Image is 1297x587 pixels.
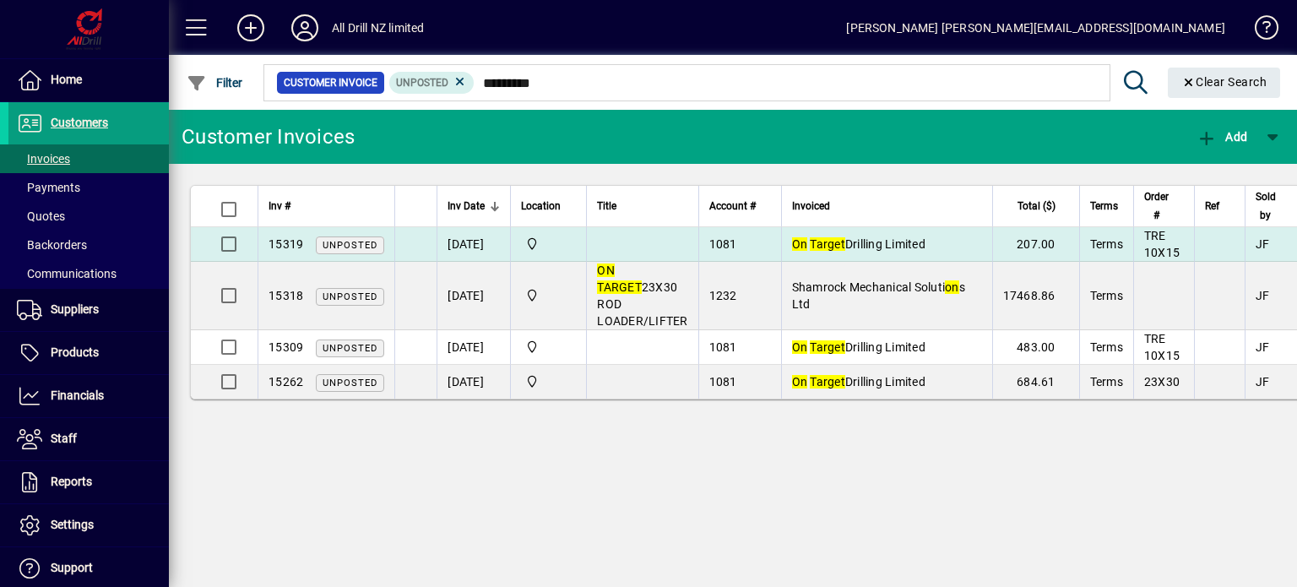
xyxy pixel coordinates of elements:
a: Payments [8,173,169,202]
em: TARGET [597,280,642,294]
span: Suppliers [51,302,99,316]
span: Account # [709,197,756,215]
span: 15262 [269,375,303,389]
span: Inv Date [448,197,485,215]
a: Knowledge Base [1242,3,1276,58]
span: Invoices [17,152,70,166]
span: Staff [51,432,77,445]
div: Location [521,197,576,215]
div: All Drill NZ limited [332,14,425,41]
td: 684.61 [992,365,1079,399]
a: Backorders [8,231,169,259]
span: Reports [51,475,92,488]
span: TRE 10X15 [1144,229,1180,259]
em: ON [597,264,615,277]
span: Shamrock Mechanical Soluti s Ltd [792,280,965,311]
span: JF [1256,237,1270,251]
em: On [792,340,808,354]
a: Products [8,332,169,374]
span: 23X30 ROD LOADER/LIFTER [597,264,687,328]
span: Unposted [323,240,377,251]
span: Ref [1205,197,1219,215]
span: Unposted [323,378,377,389]
em: Target [810,340,845,354]
em: Target [810,237,845,251]
span: Title [597,197,616,215]
span: Order # [1144,188,1169,225]
div: Order # [1144,188,1184,225]
button: Add [1192,122,1251,152]
a: Settings [8,504,169,546]
span: Drilling Limited [792,237,925,251]
td: [DATE] [437,365,510,399]
div: Invoiced [792,197,982,215]
span: Customers [51,116,108,129]
span: Payments [17,181,80,194]
span: 1232 [709,289,737,302]
span: 1081 [709,340,737,354]
span: Sold by [1256,188,1276,225]
td: 483.00 [992,330,1079,365]
span: Location [521,197,561,215]
span: TRE 10X15 [1144,332,1180,362]
span: Unposted [323,343,377,354]
span: Products [51,345,99,359]
td: [DATE] [437,227,510,262]
div: Account # [709,197,771,215]
span: Settings [51,518,94,531]
span: Total ($) [1018,197,1056,215]
a: Financials [8,375,169,417]
span: Quotes [17,209,65,223]
span: Terms [1090,340,1123,354]
span: All Drill NZ Limited [521,372,576,391]
span: Drilling Limited [792,340,925,354]
span: All Drill NZ Limited [521,235,576,253]
div: Ref [1205,197,1235,215]
button: Clear [1168,68,1281,98]
button: Profile [278,13,332,43]
span: Inv # [269,197,290,215]
span: 1081 [709,375,737,389]
span: JF [1256,289,1270,302]
span: 15319 [269,237,303,251]
span: Support [51,561,93,574]
span: 1081 [709,237,737,251]
div: Total ($) [1003,197,1071,215]
span: Unposted [323,291,377,302]
mat-chip: Customer Invoice Status: Unposted [389,72,475,94]
span: 15318 [269,289,303,302]
span: Terms [1090,375,1123,389]
span: Add [1197,130,1247,144]
div: [PERSON_NAME] [PERSON_NAME][EMAIL_ADDRESS][DOMAIN_NAME] [846,14,1225,41]
a: Home [8,59,169,101]
td: 17468.86 [992,262,1079,330]
a: Quotes [8,202,169,231]
div: Sold by [1256,188,1291,225]
button: Filter [182,68,247,98]
span: Customer Invoice [284,74,377,91]
a: Reports [8,461,169,503]
div: Inv # [269,197,384,215]
span: 23X30 [1144,375,1180,389]
a: Invoices [8,144,169,173]
span: Terms [1090,197,1118,215]
em: on [945,280,959,294]
div: Customer Invoices [182,123,355,150]
td: [DATE] [437,262,510,330]
span: JF [1256,375,1270,389]
span: 15309 [269,340,303,354]
span: Home [51,73,82,86]
span: Communications [17,267,117,280]
div: Inv Date [448,197,500,215]
span: Invoiced [792,197,830,215]
a: Staff [8,418,169,460]
em: On [792,375,808,389]
span: Filter [187,76,243,90]
em: On [792,237,808,251]
a: Communications [8,259,169,288]
span: Clear Search [1181,75,1267,89]
span: Unposted [396,77,448,89]
span: All Drill NZ Limited [521,286,576,305]
span: Terms [1090,289,1123,302]
button: Add [224,13,278,43]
